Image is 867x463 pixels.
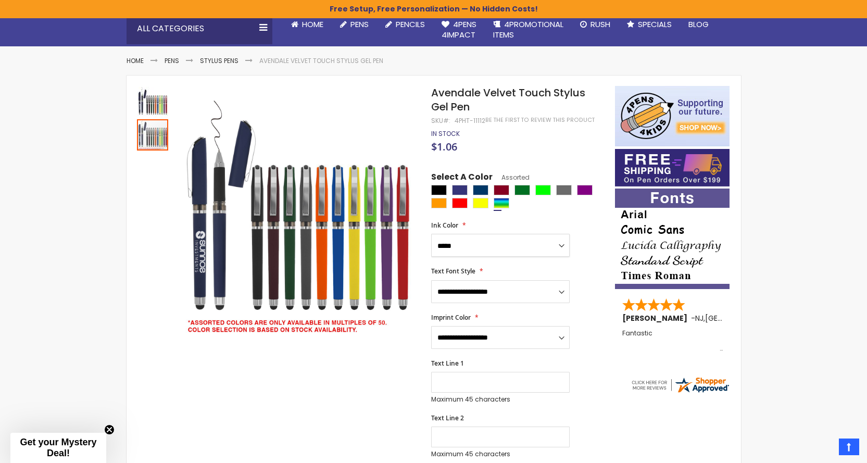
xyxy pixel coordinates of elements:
span: Blog [688,19,709,30]
div: Fantastic [622,330,723,352]
img: 4pens.com widget logo [630,376,730,394]
a: Pens [165,56,179,65]
div: Red [452,198,468,208]
a: 4PROMOTIONALITEMS [485,13,572,47]
span: Select A Color [431,171,493,185]
a: Rush [572,13,619,36]
a: Specials [619,13,680,36]
img: Free shipping on orders over $199 [615,149,730,186]
div: Get your Mystery Deal!Close teaser [10,433,106,463]
span: Home [302,19,323,30]
a: Blog [680,13,717,36]
span: - , [691,313,782,323]
div: Orange [431,198,447,208]
div: All Categories [127,13,272,44]
div: Yellow [473,198,488,208]
span: Pencils [396,19,425,30]
div: Burgundy [494,185,509,195]
span: Text Line 2 [431,414,464,422]
button: Close teaser [104,424,115,435]
div: Black [431,185,447,195]
span: [GEOGRAPHIC_DATA] [705,313,782,323]
span: In stock [431,129,460,138]
div: Navy Blue [473,185,488,195]
div: Grey [556,185,572,195]
strong: SKU [431,116,450,125]
span: [PERSON_NAME] [622,313,691,323]
span: 4Pens 4impact [442,19,476,40]
img: font-personalization-examples [615,189,730,289]
p: Maximum 45 characters [431,450,570,458]
span: Text Line 1 [431,359,464,368]
li: Avendale Velvet Touch Stylus Gel Pen [259,57,383,65]
span: Get your Mystery Deal! [20,437,96,458]
img: avendale_velvet_touch_stylus_gel_pen_2024_1_1.jpg [137,87,168,118]
a: 4Pens4impact [433,13,485,47]
a: Top [839,439,859,455]
a: Stylus Pens [200,56,238,65]
a: Be the first to review this product [485,116,595,124]
img: 4pens 4 kids [615,86,730,146]
div: Green [514,185,530,195]
div: Lime Green [535,185,551,195]
div: 4PHT-11112 [455,117,485,125]
a: Pens [332,13,377,36]
span: Ink Color [431,221,458,230]
div: Availability [431,130,460,138]
p: Maximum 45 characters [431,395,570,404]
span: Specials [638,19,672,30]
span: Assorted [493,173,530,182]
a: 4pens.com certificate URL [630,387,730,396]
span: Rush [590,19,610,30]
img: assorted-disclaimer-avendale-stylus-pens.jpg [180,101,418,339]
span: NJ [695,313,703,323]
a: Home [127,56,144,65]
span: $1.06 [431,140,457,154]
span: Imprint Color [431,313,471,322]
div: Royal Blue [452,185,468,195]
a: Pencils [377,13,433,36]
span: 4PROMOTIONAL ITEMS [493,19,563,40]
span: Pens [350,19,369,30]
a: Home [283,13,332,36]
span: Avendale Velvet Touch Stylus Gel Pen [431,85,585,114]
div: Purple [577,185,593,195]
div: Assorted [494,198,509,208]
span: Text Font Style [431,267,475,276]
